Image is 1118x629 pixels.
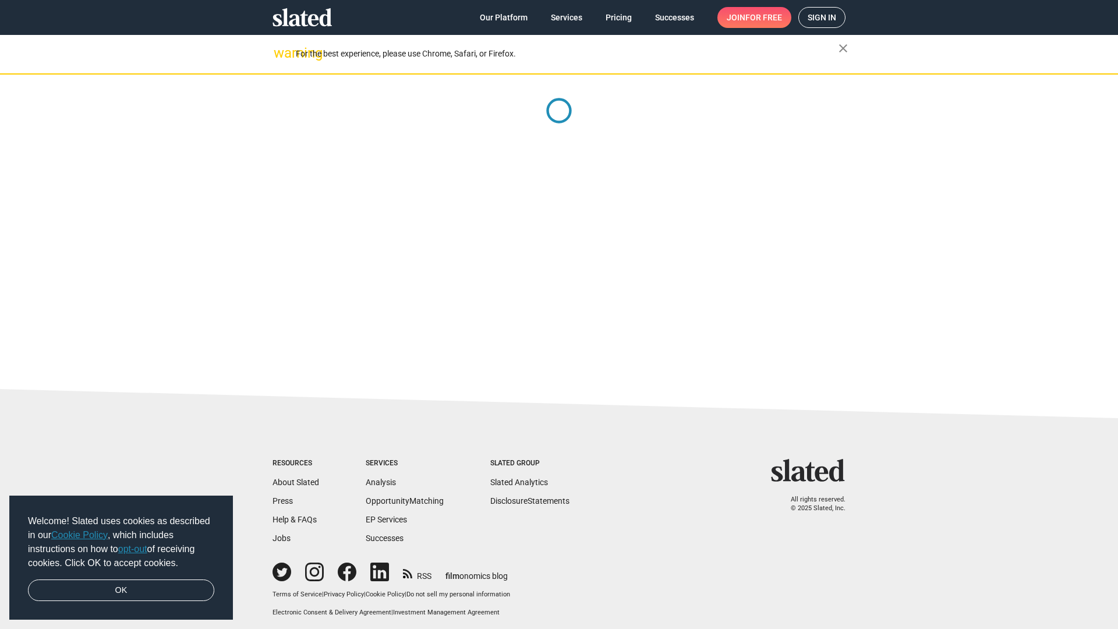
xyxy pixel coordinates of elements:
[596,7,641,28] a: Pricing
[808,8,836,27] span: Sign in
[51,530,108,540] a: Cookie Policy
[727,7,782,28] span: Join
[366,533,404,543] a: Successes
[717,7,791,28] a: Joinfor free
[366,591,405,598] a: Cookie Policy
[405,591,406,598] span: |
[324,591,364,598] a: Privacy Policy
[273,496,293,506] a: Press
[273,478,319,487] a: About Slated
[296,46,838,62] div: For the best experience, please use Chrome, Safari, or Firefox.
[393,609,500,616] a: Investment Management Agreement
[9,496,233,620] div: cookieconsent
[366,459,444,468] div: Services
[480,7,528,28] span: Our Platform
[490,478,548,487] a: Slated Analytics
[798,7,845,28] a: Sign in
[470,7,537,28] a: Our Platform
[391,609,393,616] span: |
[364,591,366,598] span: |
[646,7,703,28] a: Successes
[606,7,632,28] span: Pricing
[273,515,317,524] a: Help & FAQs
[745,7,782,28] span: for free
[273,591,322,598] a: Terms of Service
[490,459,569,468] div: Slated Group
[403,564,431,582] a: RSS
[490,496,569,506] a: DisclosureStatements
[28,514,214,570] span: Welcome! Slated uses cookies as described in our , which includes instructions on how to of recei...
[366,478,396,487] a: Analysis
[445,561,508,582] a: filmonomics blog
[655,7,694,28] span: Successes
[273,533,291,543] a: Jobs
[779,496,845,513] p: All rights reserved. © 2025 Slated, Inc.
[274,46,288,60] mat-icon: warning
[406,591,510,599] button: Do not sell my personal information
[273,609,391,616] a: Electronic Consent & Delivery Agreement
[366,515,407,524] a: EP Services
[322,591,324,598] span: |
[551,7,582,28] span: Services
[118,544,147,554] a: opt-out
[445,571,459,581] span: film
[542,7,592,28] a: Services
[28,579,214,602] a: dismiss cookie message
[836,41,850,55] mat-icon: close
[273,459,319,468] div: Resources
[366,496,444,506] a: OpportunityMatching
